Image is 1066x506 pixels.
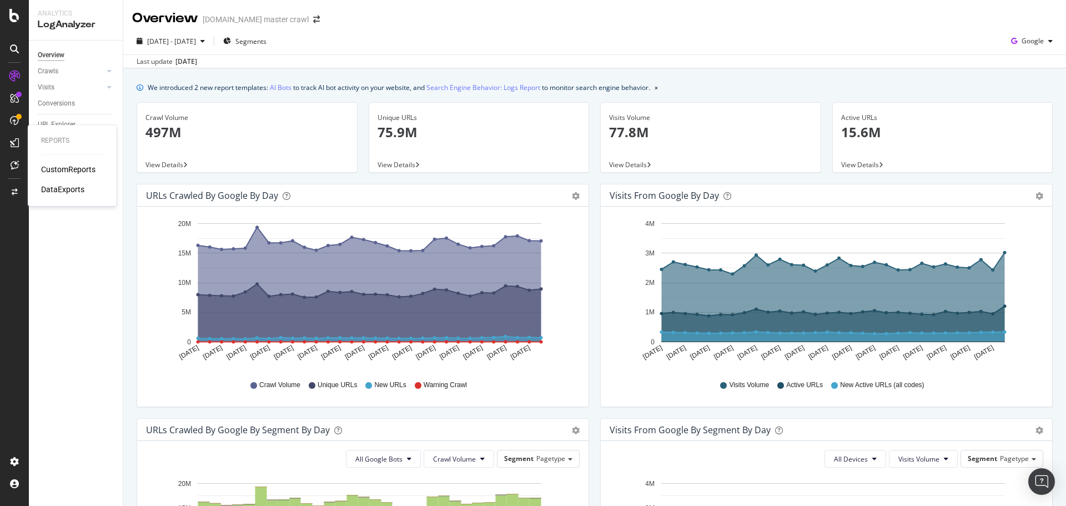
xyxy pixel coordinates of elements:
[145,160,183,169] span: View Details
[973,344,995,361] text: [DATE]
[132,32,209,50] button: [DATE] - [DATE]
[182,309,191,317] text: 5M
[841,123,1044,142] p: 15.6M
[38,66,104,77] a: Crawls
[1022,36,1044,46] span: Google
[145,123,349,142] p: 497M
[175,57,197,67] div: [DATE]
[41,164,95,175] a: CustomReports
[38,98,75,109] div: Conversions
[320,344,342,361] text: [DATE]
[38,82,54,93] div: Visits
[219,32,271,50] button: Segments
[712,344,735,361] text: [DATE]
[729,380,769,390] span: Visits Volume
[665,344,687,361] text: [DATE]
[610,190,719,201] div: Visits from Google by day
[391,344,413,361] text: [DATE]
[270,82,291,93] a: AI Bots
[438,344,460,361] text: [DATE]
[1000,454,1029,463] span: Pagetype
[424,380,467,390] span: Warning Crawl
[344,344,366,361] text: [DATE]
[609,113,812,123] div: Visits Volume
[536,454,565,463] span: Pagetype
[296,344,318,361] text: [DATE]
[504,454,534,463] span: Segment
[178,279,191,287] text: 10M
[840,380,924,390] span: New Active URLs (all codes)
[146,190,278,201] div: URLs Crawled by Google by day
[202,344,224,361] text: [DATE]
[651,338,655,346] text: 0
[367,344,389,361] text: [DATE]
[786,380,823,390] span: Active URLs
[313,16,320,23] div: arrow-right-arrow-left
[926,344,948,361] text: [DATE]
[38,9,114,18] div: Analytics
[178,344,200,361] text: [DATE]
[902,344,924,361] text: [DATE]
[878,344,901,361] text: [DATE]
[807,344,829,361] text: [DATE]
[645,309,655,317] text: 1M
[831,344,853,361] text: [DATE]
[824,450,886,468] button: All Devices
[572,427,580,434] div: gear
[610,424,771,435] div: Visits from Google By Segment By Day
[1028,468,1055,495] div: Open Intercom Messenger
[610,216,1039,370] svg: A chart.
[609,123,812,142] p: 77.8M
[783,344,806,361] text: [DATE]
[426,82,540,93] a: Search Engine Behavior: Logs Report
[38,82,104,93] a: Visits
[38,49,115,61] a: Overview
[485,344,507,361] text: [DATE]
[147,37,196,46] span: [DATE] - [DATE]
[889,450,958,468] button: Visits Volume
[645,480,655,488] text: 4M
[572,192,580,200] div: gear
[652,79,661,96] button: close banner
[41,136,103,146] div: Reports
[273,344,295,361] text: [DATE]
[645,220,655,228] text: 4M
[609,160,647,169] span: View Details
[146,424,330,435] div: URLs Crawled by Google By Segment By Day
[132,9,198,28] div: Overview
[378,160,415,169] span: View Details
[235,37,266,46] span: Segments
[259,380,300,390] span: Crawl Volume
[424,450,494,468] button: Crawl Volume
[178,249,191,257] text: 15M
[146,216,576,370] svg: A chart.
[41,184,84,195] div: DataExports
[38,18,114,31] div: LogAnalyzer
[38,98,115,109] a: Conversions
[415,344,437,361] text: [DATE]
[318,380,357,390] span: Unique URLs
[374,380,406,390] span: New URLs
[249,344,271,361] text: [DATE]
[378,113,581,123] div: Unique URLs
[137,57,197,67] div: Last update
[38,119,76,131] div: URL Explorer
[841,113,1044,123] div: Active URLs
[854,344,877,361] text: [DATE]
[689,344,711,361] text: [DATE]
[462,344,484,361] text: [DATE]
[1007,32,1057,50] button: Google
[225,344,248,361] text: [DATE]
[641,344,663,361] text: [DATE]
[38,49,64,61] div: Overview
[968,454,997,463] span: Segment
[841,160,879,169] span: View Details
[346,450,421,468] button: All Google Bots
[148,82,650,93] div: We introduced 2 new report templates: to track AI bot activity on your website, and to monitor se...
[509,344,531,361] text: [DATE]
[178,480,191,488] text: 20M
[645,249,655,257] text: 3M
[949,344,971,361] text: [DATE]
[834,454,868,464] span: All Devices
